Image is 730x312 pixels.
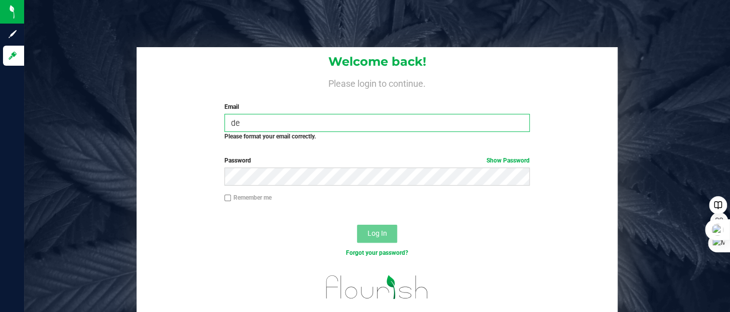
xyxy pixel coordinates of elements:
h1: Welcome back! [137,55,617,68]
input: Remember me [224,195,231,202]
label: Email [224,102,530,111]
label: Remember me [224,193,272,202]
strong: Please format your email correctly. [224,133,316,140]
img: flourish_logo.svg [317,268,437,306]
button: Log In [357,225,397,243]
span: Password [224,157,251,164]
inline-svg: Sign up [8,29,18,39]
a: Show Password [486,157,530,164]
a: Forgot your password? [346,249,408,256]
inline-svg: Log in [8,51,18,61]
span: Log In [367,229,387,237]
h4: Please login to continue. [137,76,617,88]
